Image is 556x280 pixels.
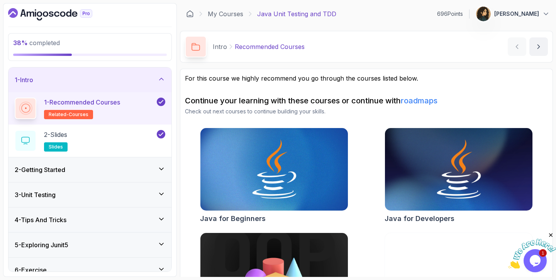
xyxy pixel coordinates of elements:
a: Dashboard [8,8,110,20]
p: Recommended Courses [235,42,305,51]
span: slides [49,144,63,150]
img: Java for Beginners card [200,128,348,211]
img: Java for Developers card [385,128,532,211]
button: 2-Getting Started [8,157,171,182]
a: My Courses [208,9,243,19]
h3: 5 - Exploring Junit5 [15,240,68,250]
button: 3-Unit Testing [8,182,171,207]
h3: 3 - Unit Testing [15,190,56,199]
iframe: chat widget [508,232,556,268]
button: 2-Slidesslides [15,130,165,152]
span: completed [13,39,60,47]
p: For this course we highly recommend you go through the courses listed below. [185,74,548,83]
a: roadmaps [401,96,437,105]
button: next content [529,37,548,56]
h3: 4 - Tips And Tricks [15,215,66,224]
h3: 1 - Intro [15,75,33,84]
button: user profile image[PERSON_NAME] [476,6,550,22]
a: Java for Beginners cardJava for Beginners [200,128,348,224]
p: 2 - Slides [44,130,67,139]
p: 1 - Recommended Courses [44,98,120,107]
p: Check out next courses to continue building your skills. [185,108,548,115]
a: Java for Developers cardJava for Developers [385,128,533,224]
button: 1-Recommended Coursesrelated-courses [15,98,165,119]
img: user profile image [476,7,491,21]
a: Dashboard [186,10,194,18]
h2: Java for Beginners [200,213,266,224]
p: Intro [213,42,227,51]
span: 38 % [13,39,28,47]
h3: 6 - Exercise [15,265,47,275]
p: [PERSON_NAME] [494,10,539,18]
h2: Continue your learning with these courses or continue with [185,95,548,106]
button: 4-Tips And Tricks [8,207,171,232]
button: previous content [508,37,526,56]
button: 1-Intro [8,67,171,92]
button: 5-Exploring Junit5 [8,233,171,257]
p: 696 Points [437,10,463,18]
h2: Java for Developers [385,213,454,224]
p: Java Unit Testing and TDD [257,9,336,19]
h3: 2 - Getting Started [15,165,65,174]
span: related-courses [49,111,88,118]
